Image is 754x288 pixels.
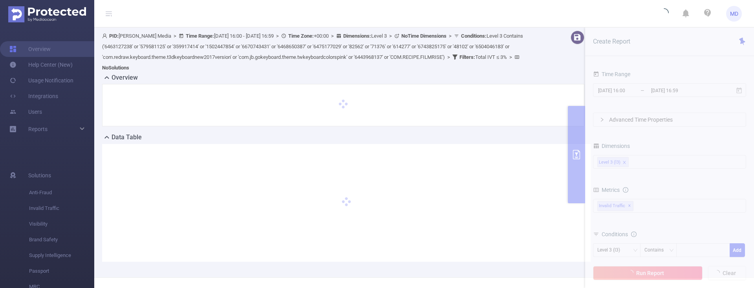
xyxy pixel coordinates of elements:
[102,65,129,71] b: No Solutions
[343,33,371,39] b: Dimensions :
[186,33,214,39] b: Time Range:
[112,73,138,82] h2: Overview
[659,8,669,19] i: icon: loading
[461,33,487,39] b: Conditions :
[29,263,94,279] span: Passport
[112,133,142,142] h2: Data Table
[447,33,454,39] span: >
[102,33,523,71] span: [PERSON_NAME] Media [DATE] 16:00 - [DATE] 16:59 +00:00
[28,126,48,132] span: Reports
[102,33,109,38] i: icon: user
[29,232,94,248] span: Brand Safety
[9,73,73,88] a: Usage Notification
[29,201,94,216] span: Invalid Traffic
[459,54,507,60] span: Total IVT ≤ 3%
[28,121,48,137] a: Reports
[274,33,281,39] span: >
[9,57,73,73] a: Help Center (New)
[343,33,387,39] span: Level 3
[387,33,394,39] span: >
[29,248,94,263] span: Supply Intelligence
[109,33,119,39] b: PID:
[29,185,94,201] span: Anti-Fraud
[730,6,738,22] span: MD
[8,6,86,22] img: Protected Media
[102,33,523,60] span: Level 3 Contains ('6463127238' or '579581125' or '359917414' or '1502447854' or '6670743431' or '...
[9,88,58,104] a: Integrations
[401,33,447,39] b: No Time Dimensions
[9,104,42,120] a: Users
[329,33,336,39] span: >
[459,54,475,60] b: Filters :
[29,216,94,232] span: Visibility
[9,41,51,57] a: Overview
[445,54,452,60] span: >
[288,33,314,39] b: Time Zone:
[171,33,179,39] span: >
[28,168,51,183] span: Solutions
[507,54,514,60] span: >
